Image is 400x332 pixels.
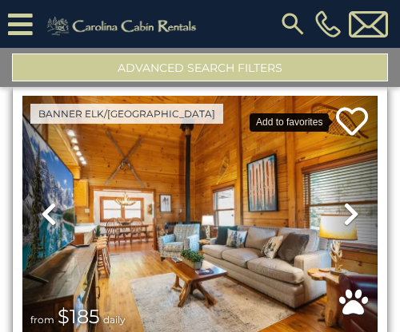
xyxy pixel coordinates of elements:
span: from [30,314,54,326]
div: Add to favorites [250,113,329,132]
span: daily [103,314,126,326]
img: search-regular.svg [278,10,307,38]
span: $185 [58,305,100,328]
img: Khaki-logo.png [41,14,206,38]
a: [PHONE_NUMBER] [311,10,345,38]
button: Advanced Search Filters [12,53,388,81]
a: Banner Elk/[GEOGRAPHIC_DATA] [30,104,223,124]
